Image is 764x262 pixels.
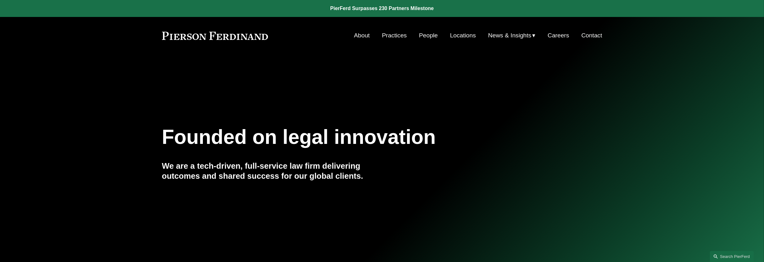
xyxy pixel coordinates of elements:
h4: We are a tech-driven, full-service law firm delivering outcomes and shared success for our global... [162,161,382,181]
span: News & Insights [488,30,532,41]
a: Practices [382,30,407,41]
a: Careers [548,30,569,41]
a: Locations [450,30,476,41]
a: People [419,30,438,41]
a: About [354,30,370,41]
a: folder dropdown [488,30,536,41]
a: Search this site [710,251,754,262]
a: Contact [581,30,602,41]
h1: Founded on legal innovation [162,126,529,149]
